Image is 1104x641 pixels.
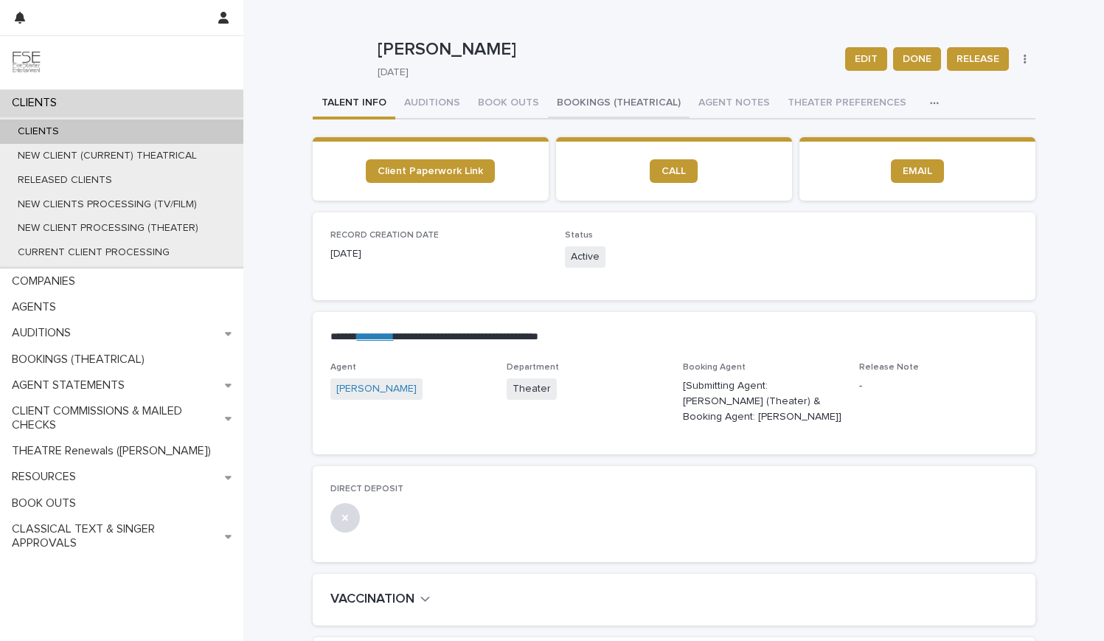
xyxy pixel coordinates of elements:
[548,89,690,119] button: BOOKINGS (THEATRICAL)
[6,222,210,235] p: NEW CLIENT PROCESSING (THEATER)
[330,246,548,262] p: [DATE]
[378,39,834,60] p: [PERSON_NAME]
[330,592,414,608] h2: VACCINATION
[378,66,828,79] p: [DATE]
[6,353,156,367] p: BOOKINGS (THEATRICAL)
[650,159,698,183] a: CALL
[6,174,124,187] p: RELEASED CLIENTS
[6,125,71,138] p: CLIENTS
[330,592,431,608] button: VACCINATION
[366,159,495,183] a: Client Paperwork Link
[859,378,1018,394] p: -
[903,166,932,176] span: EMAIL
[330,485,403,493] span: DIRECT DEPOSIT
[947,47,1009,71] button: RELEASE
[6,246,181,259] p: CURRENT CLIENT PROCESSING
[957,52,999,66] span: RELEASE
[903,52,931,66] span: DONE
[859,363,919,372] span: Release Note
[662,166,686,176] span: CALL
[565,246,605,268] span: Active
[507,363,559,372] span: Department
[683,378,841,424] p: [Submitting Agent: [PERSON_NAME] (Theater) & Booking Agent: [PERSON_NAME]]
[6,150,209,162] p: NEW CLIENT (CURRENT) THEATRICAL
[683,363,746,372] span: Booking Agent
[893,47,941,71] button: DONE
[565,231,593,240] span: Status
[6,96,69,110] p: CLIENTS
[6,470,88,484] p: RESOURCES
[336,381,417,397] a: [PERSON_NAME]
[690,89,779,119] button: AGENT NOTES
[313,89,395,119] button: TALENT INFO
[6,404,225,432] p: CLIENT COMMISSIONS & MAILED CHECKS
[845,47,887,71] button: EDIT
[779,89,915,119] button: THEATER PREFERENCES
[12,48,41,77] img: 9JgRvJ3ETPGCJDhvPVA5
[330,231,439,240] span: RECORD CREATION DATE
[6,274,87,288] p: COMPANIES
[6,326,83,340] p: AUDITIONS
[395,89,469,119] button: AUDITIONS
[855,52,878,66] span: EDIT
[6,378,136,392] p: AGENT STATEMENTS
[507,378,557,400] span: Theater
[891,159,944,183] a: EMAIL
[6,198,209,211] p: NEW CLIENTS PROCESSING (TV/FILM)
[6,300,68,314] p: AGENTS
[6,522,225,550] p: CLASSICAL TEXT & SINGER APPROVALS
[469,89,548,119] button: BOOK OUTS
[330,363,356,372] span: Agent
[6,496,88,510] p: BOOK OUTS
[6,444,223,458] p: THEATRE Renewals ([PERSON_NAME])
[378,166,483,176] span: Client Paperwork Link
